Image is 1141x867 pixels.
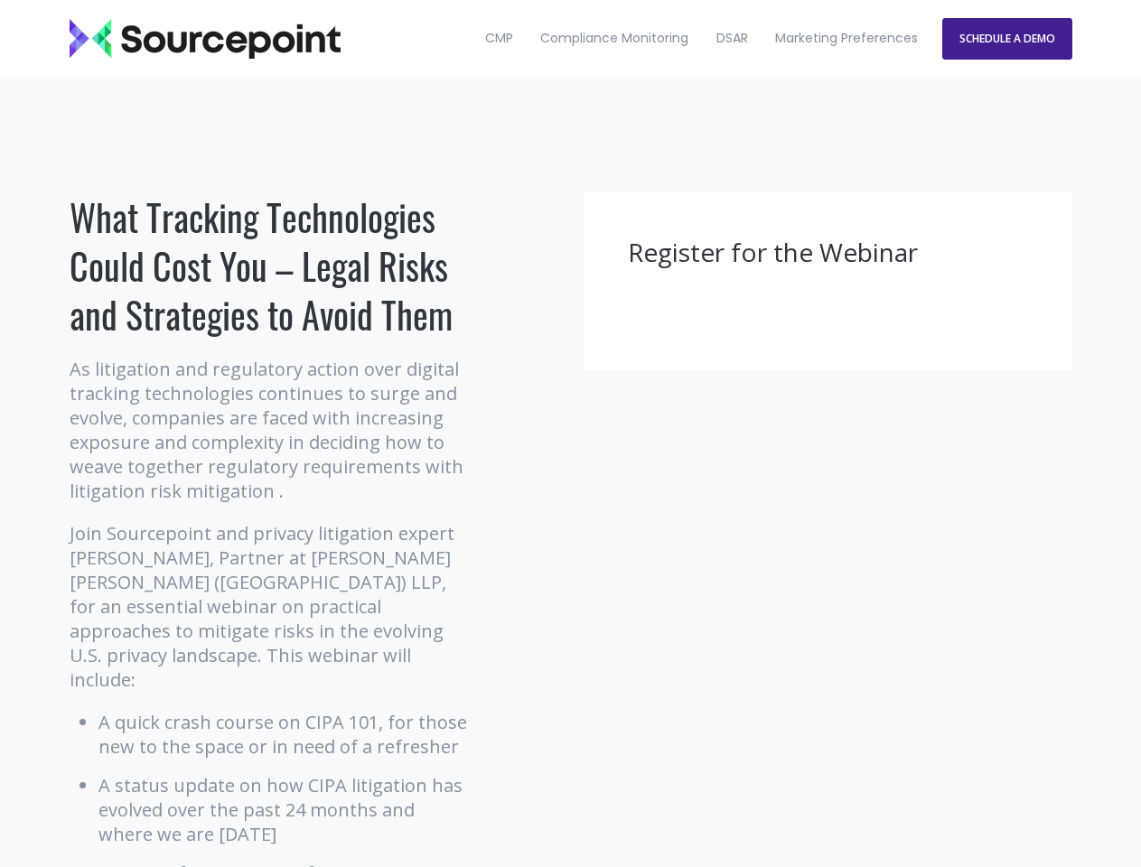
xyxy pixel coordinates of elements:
[70,521,472,692] p: Join Sourcepoint and privacy litigation expert [PERSON_NAME], Partner at [PERSON_NAME] [PERSON_NA...
[70,357,472,503] p: As litigation and regulatory action over digital tracking technologies continues to surge and evo...
[942,18,1072,60] a: SCHEDULE A DEMO
[98,710,472,759] li: A quick crash course on CIPA 101, for those new to the space or in need of a refresher
[70,19,341,59] img: Sourcepoint_logo_black_transparent (2)-2
[98,773,472,846] li: A status update on how CIPA litigation has evolved over the past 24 months and where we are [DATE]
[70,192,472,339] h1: What Tracking Technologies Could Cost You – Legal Risks and Strategies to Avoid Them
[628,236,1029,270] h3: Register for the Webinar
